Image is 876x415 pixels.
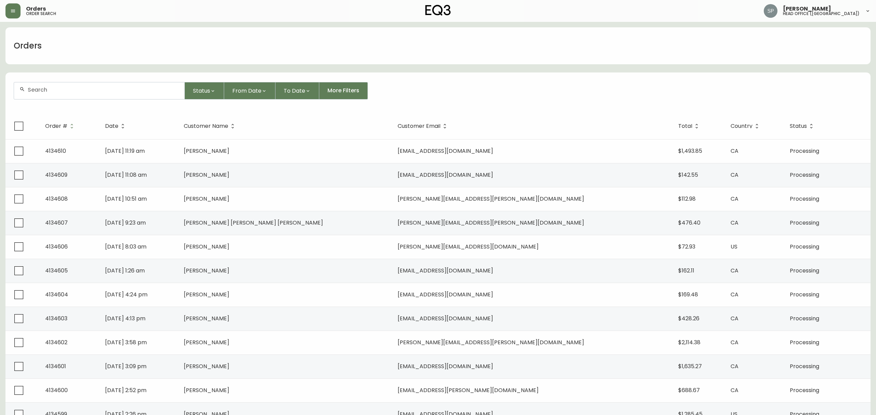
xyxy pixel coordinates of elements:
span: Country [731,124,752,128]
span: [DATE] 11:19 am [105,147,145,155]
span: [PERSON_NAME] [184,267,229,275]
span: Customer Name [184,124,228,128]
span: 4134608 [45,195,68,203]
span: 4134603 [45,314,67,322]
span: Customer Name [184,123,237,129]
span: CA [731,171,738,179]
span: [EMAIL_ADDRESS][PERSON_NAME][DOMAIN_NAME] [398,386,539,394]
h5: order search [26,12,56,16]
span: Customer Email [398,124,440,128]
span: US [731,243,737,251]
span: Processing [790,338,819,346]
span: [PERSON_NAME][EMAIL_ADDRESS][PERSON_NAME][DOMAIN_NAME] [398,338,584,346]
span: 4134607 [45,219,68,227]
span: [PERSON_NAME][EMAIL_ADDRESS][PERSON_NAME][DOMAIN_NAME] [398,195,584,203]
span: $112.98 [678,195,696,203]
span: [EMAIL_ADDRESS][DOMAIN_NAME] [398,147,493,155]
span: [PERSON_NAME] [184,195,229,203]
span: Order # [45,124,67,128]
span: 4134606 [45,243,68,251]
span: $169.48 [678,291,698,298]
span: CA [731,147,738,155]
span: 4134609 [45,171,67,179]
span: [DATE] 3:09 pm [105,362,146,370]
h1: Orders [14,40,42,52]
span: [PERSON_NAME] [783,6,831,12]
span: [EMAIL_ADDRESS][DOMAIN_NAME] [398,314,493,322]
span: $1,493.85 [678,147,702,155]
span: CA [731,291,738,298]
span: Orders [26,6,46,12]
span: Date [105,124,118,128]
span: [PERSON_NAME] [184,362,229,370]
span: $688.67 [678,386,700,394]
span: [EMAIL_ADDRESS][DOMAIN_NAME] [398,291,493,298]
span: 4134604 [45,291,68,298]
span: [PERSON_NAME] [184,314,229,322]
img: 0cb179e7bf3690758a1aaa5f0aafa0b4 [764,4,777,18]
span: Status [193,86,210,95]
span: [PERSON_NAME] [184,243,229,251]
span: Status [790,123,816,129]
span: $1,635.27 [678,362,702,370]
span: Country [731,123,761,129]
h5: head office ([GEOGRAPHIC_DATA]) [783,12,860,16]
span: [PERSON_NAME] [184,386,229,394]
span: [PERSON_NAME] [184,171,229,179]
span: Processing [790,195,819,203]
span: Total [678,123,701,129]
span: CA [731,362,738,370]
span: Processing [790,267,819,275]
span: CA [731,267,738,275]
input: Search [28,86,179,93]
span: 4134605 [45,267,68,275]
span: Customer Email [398,123,449,129]
span: Processing [790,147,819,155]
span: [PERSON_NAME][EMAIL_ADDRESS][PERSON_NAME][DOMAIN_NAME] [398,219,584,227]
span: To Date [284,86,305,95]
span: Date [105,123,127,129]
span: [DATE] 4:13 pm [105,314,145,322]
span: Total [678,124,692,128]
button: More Filters [319,82,368,99]
span: [PERSON_NAME] [184,147,229,155]
span: Processing [790,362,819,370]
span: [EMAIL_ADDRESS][DOMAIN_NAME] [398,171,493,179]
span: Processing [790,219,819,227]
span: [PERSON_NAME] [184,338,229,346]
span: CA [731,386,738,394]
span: [DATE] 10:51 am [105,195,147,203]
span: Processing [790,243,819,251]
button: To Date [275,82,319,99]
span: $476.40 [678,219,700,227]
span: [PERSON_NAME] [184,291,229,298]
span: CA [731,314,738,322]
span: CA [731,195,738,203]
span: 4134600 [45,386,68,394]
span: [DATE] 8:03 am [105,243,146,251]
span: [DATE] 1:26 am [105,267,145,275]
span: Status [790,124,807,128]
img: logo [425,5,451,16]
button: From Date [224,82,275,99]
span: [DATE] 9:23 am [105,219,146,227]
span: [DATE] 2:52 pm [105,386,146,394]
span: [EMAIL_ADDRESS][DOMAIN_NAME] [398,267,493,275]
span: Processing [790,171,819,179]
span: [DATE] 4:24 pm [105,291,147,298]
span: [PERSON_NAME][EMAIL_ADDRESS][DOMAIN_NAME] [398,243,539,251]
span: [EMAIL_ADDRESS][DOMAIN_NAME] [398,362,493,370]
span: From Date [232,86,261,95]
span: Order # [45,123,76,129]
span: 4134602 [45,338,67,346]
span: CA [731,338,738,346]
span: Processing [790,291,819,298]
span: More Filters [327,87,359,94]
span: [PERSON_NAME] [PERSON_NAME] [PERSON_NAME] [184,219,323,227]
span: 4134601 [45,362,66,370]
span: [DATE] 3:58 pm [105,338,147,346]
span: $162.11 [678,267,694,275]
button: Status [185,82,224,99]
span: $72.93 [678,243,695,251]
span: Processing [790,386,819,394]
